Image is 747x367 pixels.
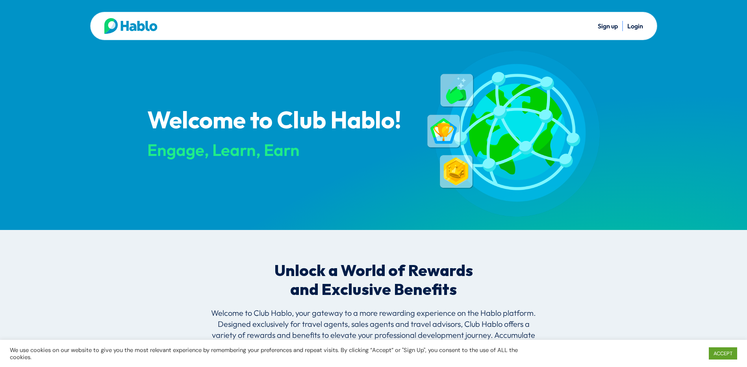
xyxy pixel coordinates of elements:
p: Welcome to Club Hablo, your gateway to a more rewarding experience on the Hablo platform. Designe... [206,308,541,360]
p: Welcome to Club Hablo! [147,108,413,134]
a: Login [627,22,643,30]
div: We use cookies on our website to give you the most relevant experience by remembering your prefer... [10,347,519,361]
img: Hablo logo main 2 [104,18,158,34]
div: Engage, Learn, Earn [147,141,413,159]
p: Unlock a World of Rewards and Exclusive Benefits [268,262,479,300]
a: ACCEPT [709,347,737,360]
a: Sign up [598,22,618,30]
